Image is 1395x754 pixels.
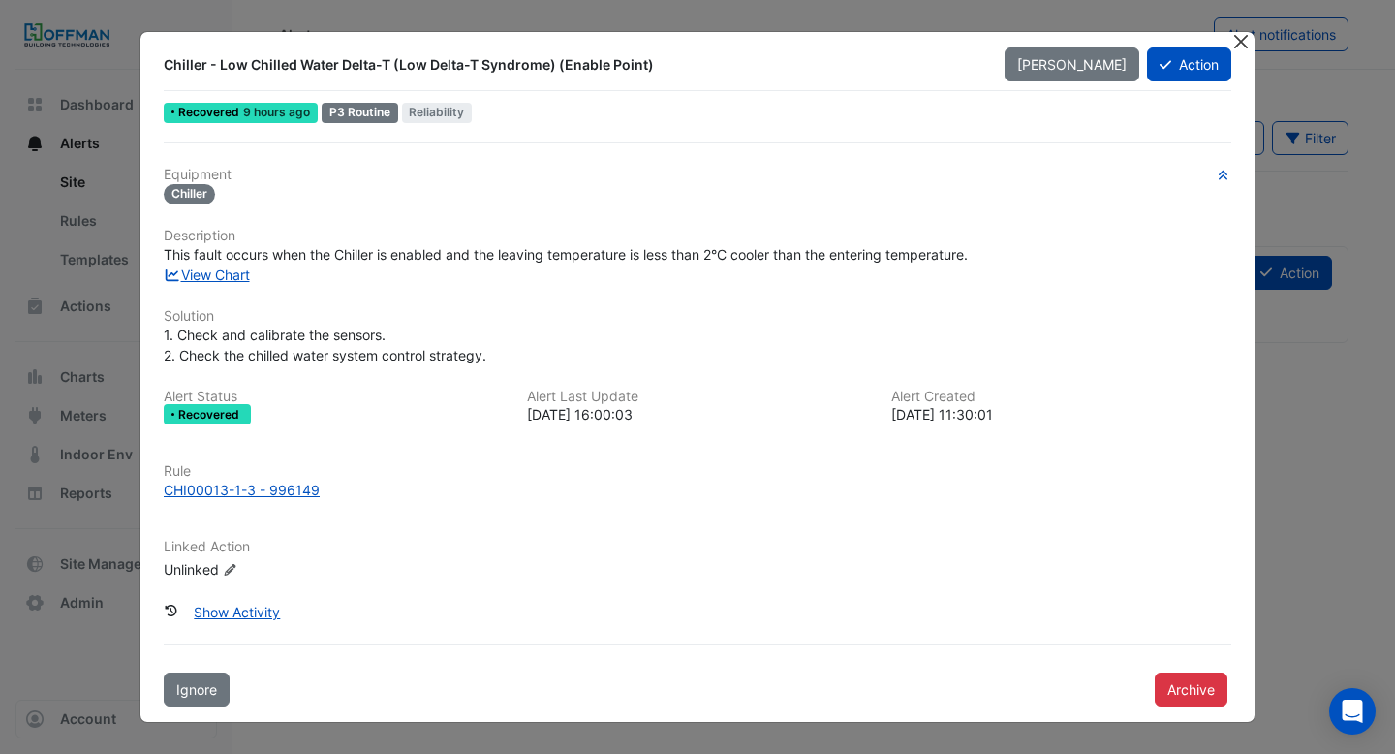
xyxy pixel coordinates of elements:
[402,103,473,123] span: Reliability
[164,267,250,283] a: View Chart
[891,389,1231,405] h6: Alert Created
[1230,32,1251,52] button: Close
[164,480,1231,500] a: CHI00013-1-3 - 996149
[891,404,1231,424] div: [DATE] 11:30:01
[223,563,237,578] fa-icon: Edit Linked Action
[243,105,310,119] span: Mon 01-Sep-2025 06:00 AEST
[322,103,398,123] div: P3 Routine
[164,246,968,263] span: This fault occurs when the Chiller is enabled and the leaving temperature is less than 2°C cooler...
[178,409,243,421] span: Recovered
[1155,673,1227,707] button: Archive
[164,308,1231,325] h6: Solution
[527,389,867,405] h6: Alert Last Update
[178,107,243,118] span: Recovered
[164,539,1231,555] h6: Linked Action
[1017,56,1127,73] span: [PERSON_NAME]
[164,228,1231,244] h6: Description
[164,167,1231,183] h6: Equipment
[1005,47,1139,81] button: [PERSON_NAME]
[176,681,217,698] span: Ignore
[164,480,320,500] div: CHI00013-1-3 - 996149
[164,184,215,204] span: Chiller
[164,327,486,363] span: 1. Check and calibrate the sensors. 2. Check the chilled water system control strategy.
[164,389,504,405] h6: Alert Status
[164,559,396,580] div: Unlinked
[1329,688,1376,735] div: Open Intercom Messenger
[164,55,981,75] div: Chiller - Low Chilled Water Delta-T (Low Delta-T Syndrome) (Enable Point)
[164,673,230,707] button: Ignore
[527,404,867,424] div: [DATE] 16:00:03
[164,463,1231,480] h6: Rule
[181,595,293,629] button: Show Activity
[1147,47,1231,81] button: Action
